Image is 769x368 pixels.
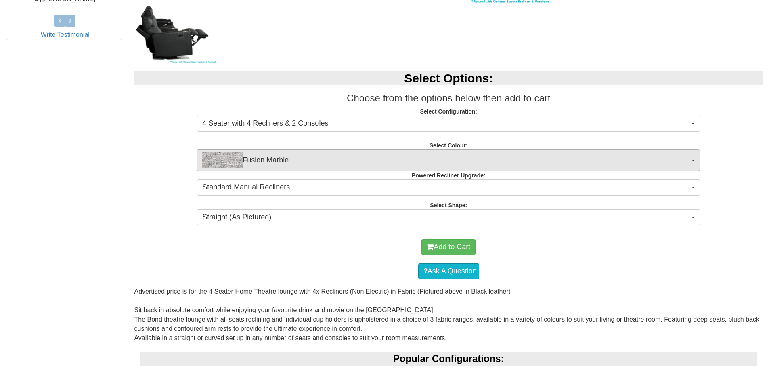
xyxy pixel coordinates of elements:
[202,212,689,223] span: Straight (As Pictured)
[404,71,493,85] b: Select Options:
[430,202,467,208] strong: Select Shape:
[430,142,468,149] strong: Select Colour:
[197,149,700,171] button: Fusion MarbleFusion Marble
[202,118,689,129] span: 4 Seater with 4 Recliners & 2 Consoles
[412,172,486,179] strong: Powered Recliner Upgrade:
[197,116,700,132] button: 4 Seater with 4 Recliners & 2 Consoles
[134,93,763,103] h3: Choose from the options below then add to cart
[202,152,689,168] span: Fusion Marble
[41,31,90,38] a: Write Testimonial
[140,352,757,366] div: Popular Configurations:
[418,263,479,280] a: Ask A Question
[420,108,477,115] strong: Select Configuration:
[197,209,700,225] button: Straight (As Pictured)
[421,239,476,255] button: Add to Cart
[197,179,700,196] button: Standard Manual Recliners
[202,182,689,193] span: Standard Manual Recliners
[202,152,243,168] img: Fusion Marble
